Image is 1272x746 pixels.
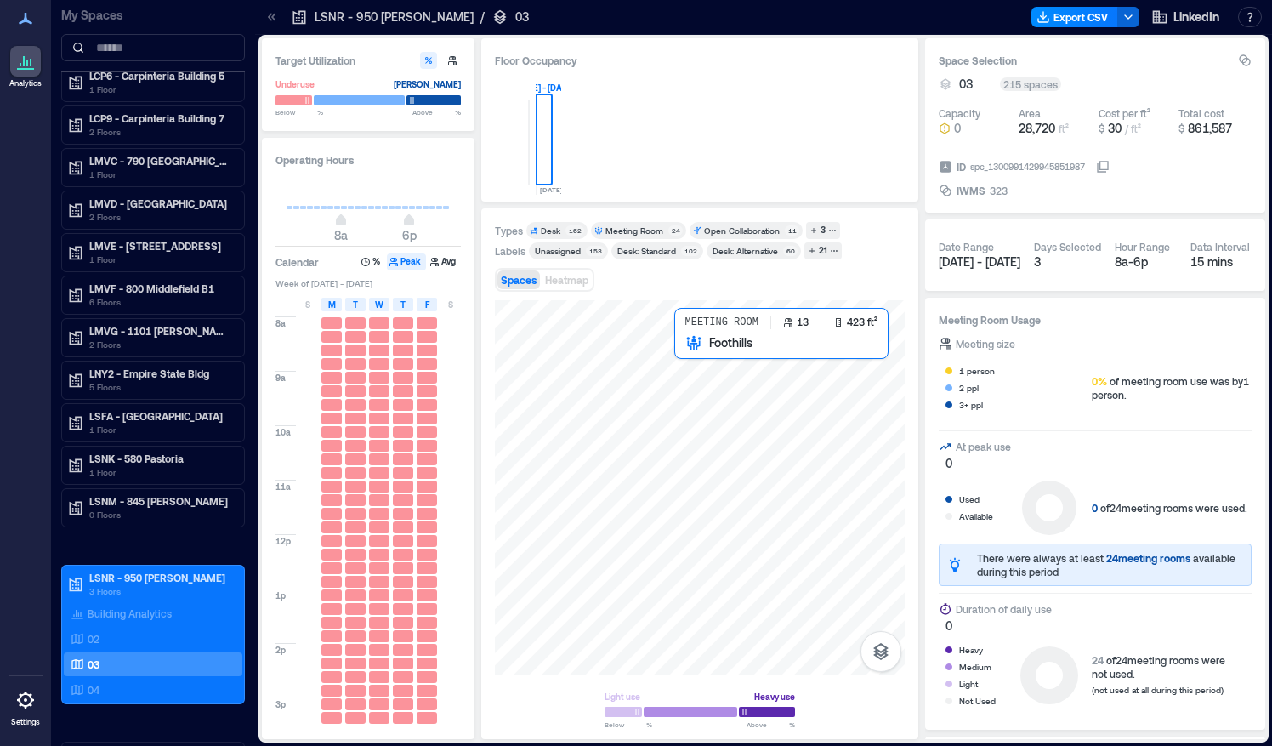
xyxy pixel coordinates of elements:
div: 60 [783,246,798,256]
div: Meeting size [956,335,1015,352]
p: 03 [515,9,529,26]
span: $ [1178,122,1184,134]
div: 11 [785,225,799,236]
div: 15 mins [1190,253,1252,270]
div: Light use [605,688,640,705]
div: 24 [668,225,683,236]
div: 153 [586,246,605,256]
span: 0 [954,120,961,137]
div: [PERSON_NAME] [394,76,461,93]
div: 8a - 6p [1115,253,1177,270]
p: / [480,9,485,26]
span: M [328,298,336,311]
a: Settings [5,680,46,732]
span: 8a [275,317,286,329]
button: Spaces [497,270,540,289]
div: of meeting room use was by 1 person . [1092,374,1252,401]
span: Below % [605,720,652,730]
p: My Spaces [61,7,245,24]
div: Cost per ft² [1099,106,1150,120]
button: $ 30 / ft² [1099,120,1172,137]
div: Not Used [959,692,996,709]
div: Date Range [939,240,994,253]
p: LSNM - 845 [PERSON_NAME] [89,494,232,508]
p: LSNR - 950 [PERSON_NAME] [89,571,232,584]
span: [DATE] - [DATE] [939,254,1020,269]
div: 323 [988,182,1009,199]
span: 12p [275,535,291,547]
p: LMVG - 1101 [PERSON_NAME] B7 [89,324,232,338]
p: LSNK - 580 Pastoria [89,452,232,465]
button: Peak [387,253,426,270]
div: Underuse [275,76,315,93]
div: Meeting Room [605,225,663,236]
span: 9a [275,372,286,384]
p: 04 [88,683,99,697]
button: 21 [804,242,842,259]
span: 8a [334,228,348,242]
span: Heatmap [545,274,588,286]
span: Above % [747,720,795,730]
p: 2 Floors [89,210,232,224]
span: 6p [402,228,417,242]
p: LSFA - [GEOGRAPHIC_DATA] [89,409,232,423]
div: 215 spaces [1000,77,1061,91]
div: Desk: Alternative [713,245,778,257]
div: Days Selected [1034,240,1101,253]
span: T [353,298,358,311]
div: Light [959,675,978,692]
div: of 24 meeting rooms were not used. [1092,653,1225,681]
button: Avg [428,253,461,270]
div: 102 [681,246,700,256]
div: spc_1300991429945851987 [968,158,1087,175]
span: LinkedIn [1173,9,1219,26]
span: ft² [1059,122,1069,134]
div: 3+ ppl [959,396,983,413]
div: Desk [541,225,560,236]
p: 0 Floors [89,508,232,521]
span: S [305,298,310,311]
div: Labels [495,244,525,258]
span: 0% [1092,375,1107,387]
span: / ft² [1125,122,1141,134]
div: 162 [565,225,584,236]
h3: Space Selection [939,52,1238,69]
button: 3 [806,222,840,239]
text: [DATE] [540,185,563,194]
p: 02 [88,632,99,646]
button: Heatmap [542,270,592,289]
span: 861,587 [1188,121,1232,135]
p: LMVF - 800 Middlefield B1 [89,282,232,295]
p: LCP9 - Carpinteria Building 7 [89,111,232,125]
p: 1 Floor [89,423,232,436]
div: Types [495,224,523,237]
div: Area [1019,106,1041,120]
div: 3 [818,223,828,238]
span: 10a [275,426,291,438]
div: of 24 meeting rooms were used. [1092,501,1247,515]
p: 1 Floor [89,168,232,181]
p: LCP6 - Carpinteria Building 5 [89,69,232,83]
p: 3 Floors [89,584,232,598]
div: Medium [959,658,991,675]
h3: Target Utilization [275,52,461,69]
span: 3p [275,698,286,710]
div: 21 [816,243,830,259]
div: Unassigned [535,245,581,257]
p: Building Analytics [88,606,172,620]
button: % [359,253,385,270]
div: Data Interval [1190,240,1250,253]
span: 0 [1092,502,1098,514]
span: 1p [275,589,286,601]
span: Week of [DATE] - [DATE] [275,277,461,289]
p: 2 Floors [89,338,232,351]
p: Analytics [9,78,42,88]
div: Total cost [1178,106,1224,120]
div: 3 [1034,253,1101,270]
span: 2p [275,644,286,656]
p: Settings [11,717,40,727]
div: Desk: Standard [617,245,676,257]
button: Export CSV [1031,7,1118,27]
a: Analytics [4,41,47,94]
p: LMVC - 790 [GEOGRAPHIC_DATA] B2 [89,154,232,168]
